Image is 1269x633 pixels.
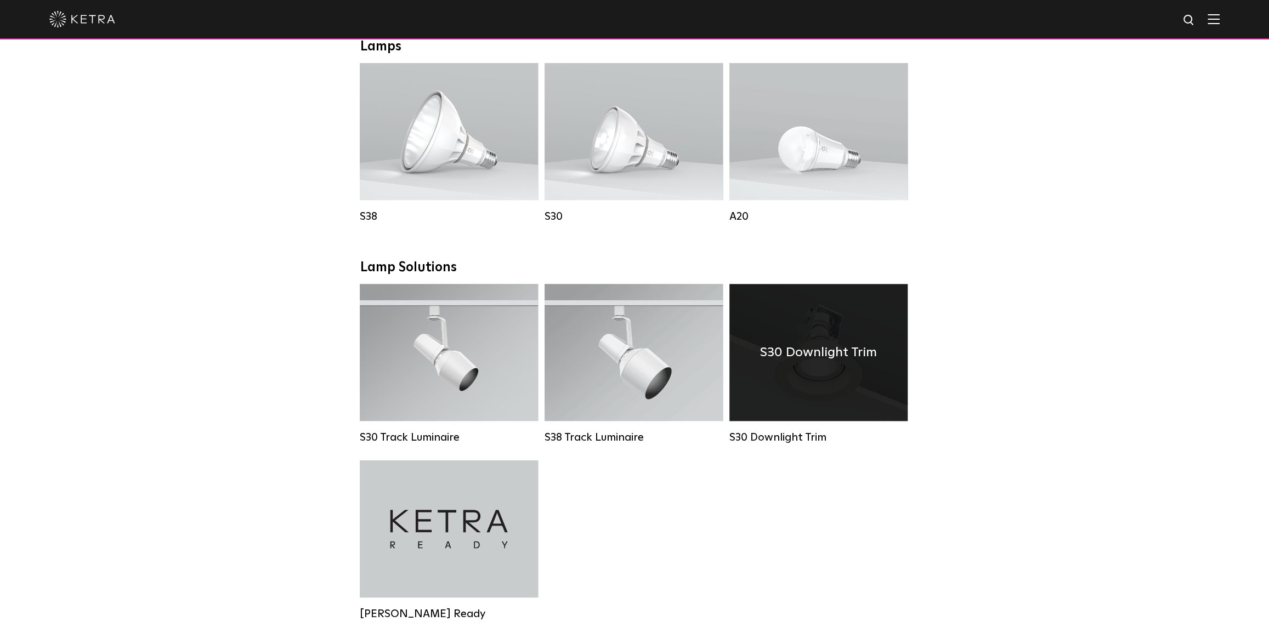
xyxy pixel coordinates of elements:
div: S38 [360,210,538,223]
div: S38 Track Luminaire [545,431,723,444]
img: Hamburger%20Nav.svg [1208,14,1220,24]
div: S30 [545,210,723,223]
a: S30 Downlight Trim S30 Downlight Trim [729,284,908,444]
a: [PERSON_NAME] Ready [PERSON_NAME] Ready [360,460,538,620]
a: A20 Lumen Output:600 / 800Colors:White / BlackBase Type:E26 Edison Base / GU24Beam Angles:Omni-Di... [729,63,908,223]
a: S30 Track Luminaire Lumen Output:1100Colors:White / BlackBeam Angles:15° / 25° / 40° / 60° / 90°W... [360,284,538,444]
a: S30 Lumen Output:1100Colors:White / BlackBase Type:E26 Edison Base / GU24Beam Angles:15° / 25° / ... [545,63,723,223]
div: Lamps [360,39,909,55]
h4: S30 Downlight Trim [760,342,877,363]
div: S30 Track Luminaire [360,431,538,444]
div: Lamp Solutions [360,260,909,276]
div: A20 [729,210,908,223]
a: S38 Lumen Output:1100Colors:White / BlackBase Type:E26 Edison Base / GU24Beam Angles:10° / 25° / ... [360,63,538,223]
div: S30 Downlight Trim [729,431,908,444]
img: search icon [1182,14,1196,27]
img: ketra-logo-2019-white [49,11,115,27]
div: [PERSON_NAME] Ready [360,607,538,620]
a: S38 Track Luminaire Lumen Output:1100Colors:White / BlackBeam Angles:10° / 25° / 40° / 60°Wattage... [545,284,723,444]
